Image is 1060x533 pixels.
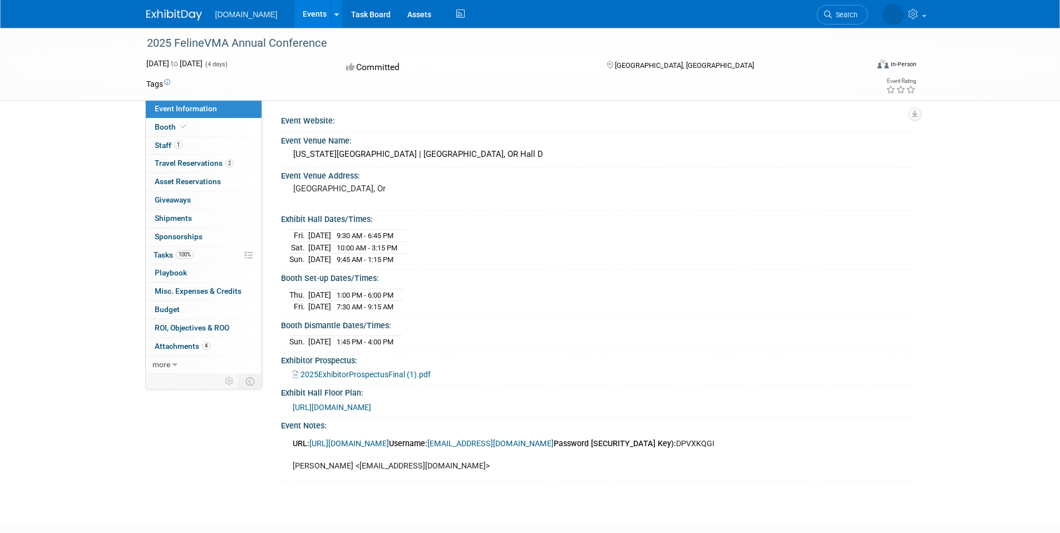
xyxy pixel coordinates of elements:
span: (4 days) [204,61,228,68]
a: more [146,356,262,374]
div: Booth Dismantle Dates/Times: [281,317,914,331]
div: In-Person [890,60,916,68]
div: Event Rating [886,78,916,84]
span: Asset Reservations [155,177,221,186]
a: Giveaways [146,191,262,209]
a: Search [817,5,868,24]
span: Sponsorships [155,232,203,241]
div: Exhibit Hall Dates/Times: [281,211,914,225]
a: Asset Reservations [146,173,262,191]
b: URL: [293,439,309,448]
span: Playbook [155,268,187,277]
a: ROI, Objectives & ROO [146,319,262,337]
a: Shipments [146,210,262,228]
td: [DATE] [308,301,331,313]
span: 100% [176,250,194,259]
td: Sun. [289,336,308,348]
span: Attachments [155,342,210,351]
div: Event Format [802,58,917,75]
span: [DOMAIN_NAME] [215,10,278,19]
span: Misc. Expenses & Credits [155,287,241,295]
span: 4 [202,342,210,350]
a: Event Information [146,100,262,118]
td: Tags [146,78,170,90]
span: [DATE] [DATE] [146,59,203,68]
a: Booth [146,119,262,136]
a: 2025ExhibitorProspectusFinal (1).pdf [293,370,431,379]
span: Event Information [155,104,217,113]
span: to [169,59,180,68]
span: 2025ExhibitorProspectusFinal (1).pdf [300,370,431,379]
span: Booth [155,122,189,131]
td: Personalize Event Tab Strip [220,374,239,388]
a: [URL][DOMAIN_NAME] [309,439,389,448]
span: Budget [155,305,180,314]
span: Search [832,11,857,19]
div: Event Notes: [281,417,914,431]
img: William Forsey [882,4,904,25]
a: Staff1 [146,137,262,155]
span: more [152,360,170,369]
span: 1:45 PM - 4:00 PM [337,338,393,346]
span: Travel Reservations [155,159,234,167]
span: 9:30 AM - 6:45 PM [337,231,393,240]
a: [URL][DOMAIN_NAME] [293,403,371,412]
pre: [GEOGRAPHIC_DATA], Or [293,184,533,194]
a: Misc. Expenses & Credits [146,283,262,300]
div: Exhibit Hall Floor Plan: [281,384,914,398]
div: Booth Set-up Dates/Times: [281,270,914,284]
a: Travel Reservations2 [146,155,262,172]
b: Username: [389,439,427,448]
div: Event Website: [281,112,914,126]
a: [EMAIL_ADDRESS][DOMAIN_NAME] [427,439,554,448]
td: Toggle Event Tabs [239,374,262,388]
div: DPVXKQGI [PERSON_NAME] <[EMAIL_ADDRESS][DOMAIN_NAME]> [285,433,791,477]
span: Giveaways [155,195,191,204]
td: Fri. [289,301,308,313]
span: Shipments [155,214,192,223]
div: 2025 FelineVMA Annual Conference [143,33,851,53]
span: 7:30 AM - 9:15 AM [337,303,393,311]
span: 10:00 AM - 3:15 PM [337,244,397,252]
td: Sat. [289,241,308,254]
a: Attachments4 [146,338,262,356]
img: Format-Inperson.png [877,60,889,68]
td: Thu. [289,289,308,301]
a: Tasks100% [146,246,262,264]
td: Sun. [289,254,308,265]
td: [DATE] [308,230,331,242]
td: [DATE] [308,241,331,254]
span: ROI, Objectives & ROO [155,323,229,332]
span: 1 [174,141,183,149]
span: 9:45 AM - 1:15 PM [337,255,393,264]
a: Sponsorships [146,228,262,246]
img: ExhibitDay [146,9,202,21]
a: Budget [146,301,262,319]
i: Booth reservation complete [181,124,186,130]
a: Playbook [146,264,262,282]
td: [DATE] [308,289,331,301]
td: Fri. [289,230,308,242]
div: Committed [343,58,589,77]
div: [US_STATE][GEOGRAPHIC_DATA] | [GEOGRAPHIC_DATA], OR Hall D [289,146,906,163]
td: [DATE] [308,336,331,348]
span: Staff [155,141,183,150]
b: Password [SECURITY_DATA] Key): [554,439,676,448]
div: Event Venue Name: [281,132,914,146]
div: Exhibitor Prospectus: [281,352,914,366]
span: 1:00 PM - 6:00 PM [337,291,393,299]
span: [GEOGRAPHIC_DATA], [GEOGRAPHIC_DATA] [615,61,754,70]
td: [DATE] [308,254,331,265]
span: Tasks [154,250,194,259]
div: Event Venue Address: [281,167,914,181]
span: 2 [225,159,234,167]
